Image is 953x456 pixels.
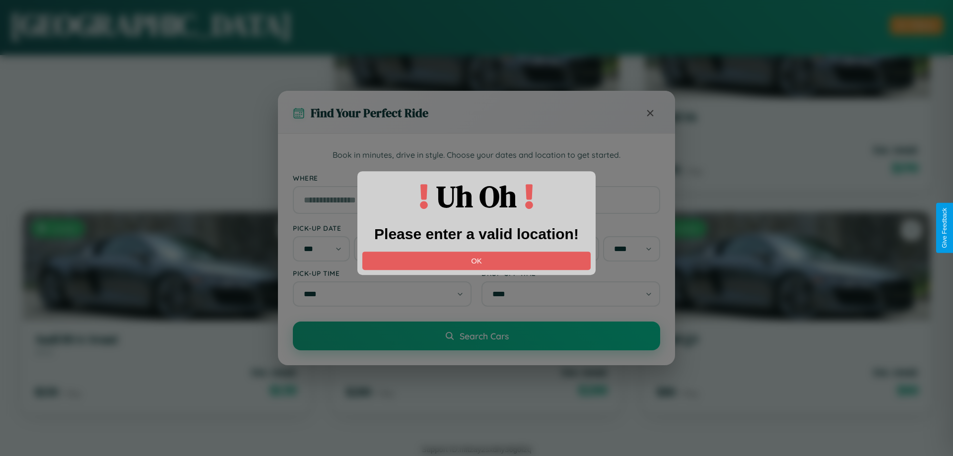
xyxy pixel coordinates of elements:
span: Search Cars [460,330,509,341]
h3: Find Your Perfect Ride [311,105,428,121]
label: Pick-up Time [293,269,472,277]
label: Pick-up Date [293,224,472,232]
label: Drop-off Time [481,269,660,277]
p: Book in minutes, drive in style. Choose your dates and location to get started. [293,149,660,162]
label: Where [293,174,660,182]
label: Drop-off Date [481,224,660,232]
